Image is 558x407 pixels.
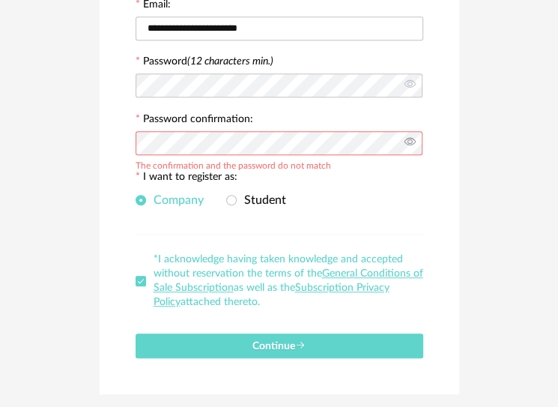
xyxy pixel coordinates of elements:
label: Password [143,56,273,67]
button: Continue [136,334,423,358]
span: Student [237,194,286,206]
label: I want to register as: [136,172,237,185]
span: Continue [252,341,306,352]
div: The confirmation and the password do not match [136,158,331,170]
span: Company [146,194,204,206]
a: General Conditions of Sale Subscription [154,268,423,293]
i: (12 characters min.) [187,56,273,67]
a: Subscription Privacy Policy [154,283,389,307]
span: *I acknowledge having taken knowledge and accepted without reservation the terms of the as well a... [154,254,423,307]
label: Password confirmation: [136,114,253,127]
